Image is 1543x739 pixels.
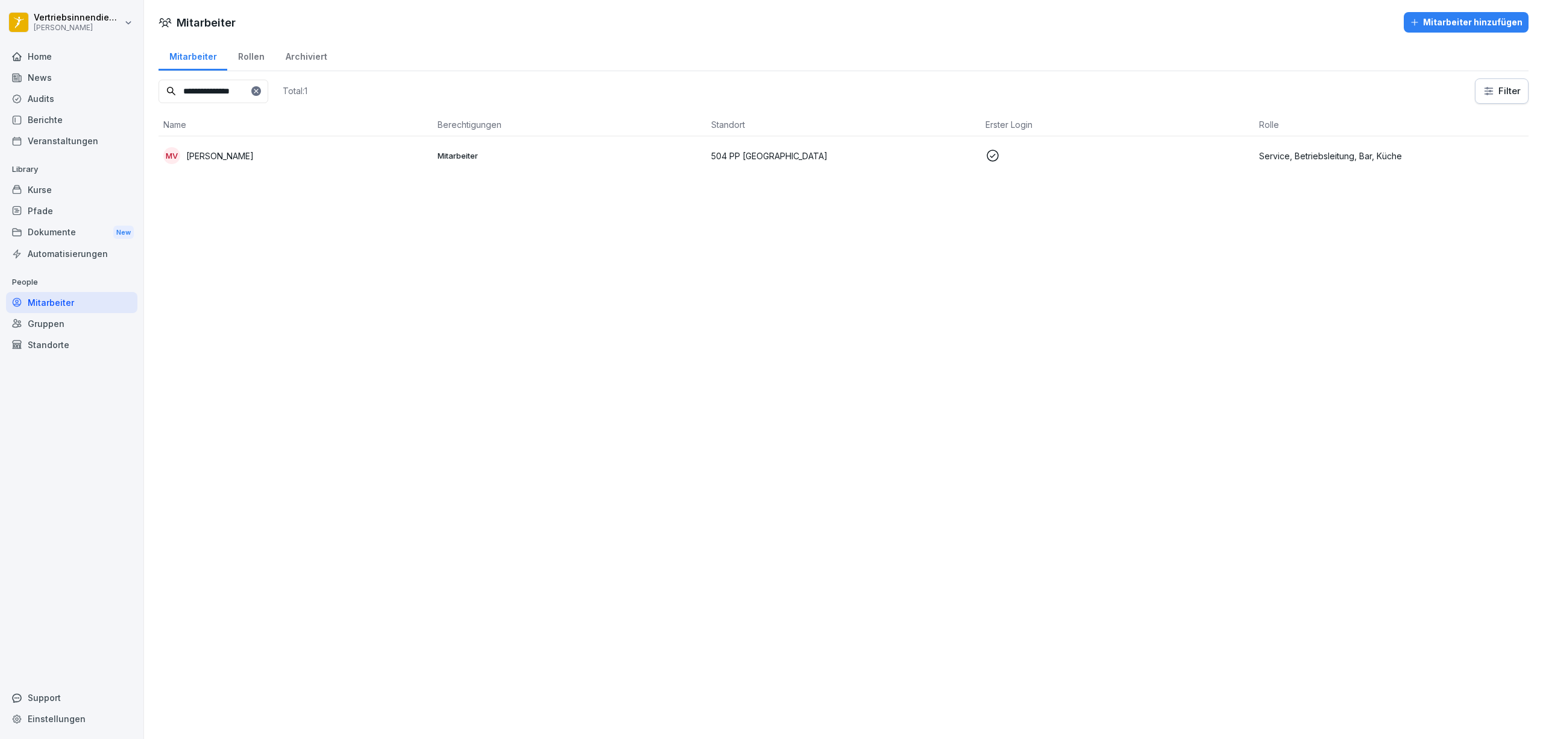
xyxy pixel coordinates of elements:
div: MV [163,147,180,164]
p: Total: 1 [283,85,307,97]
a: Einstellungen [6,708,137,729]
p: Mitarbeiter [438,150,702,161]
a: DokumenteNew [6,221,137,244]
th: Erster Login [981,113,1255,136]
th: Name [159,113,433,136]
a: Home [6,46,137,67]
a: Berichte [6,109,137,130]
div: New [113,226,134,239]
p: Library [6,160,137,179]
a: Automatisierungen [6,243,137,264]
a: Mitarbeiter [6,292,137,313]
div: Dokumente [6,221,137,244]
th: Berechtigungen [433,113,707,136]
div: Mitarbeiter hinzufügen [1410,16,1523,29]
h1: Mitarbeiter [177,14,236,31]
p: Vertriebsinnendienst [34,13,122,23]
p: People [6,273,137,292]
th: Standort [706,113,981,136]
a: News [6,67,137,88]
p: [PERSON_NAME] [34,24,122,32]
th: Rolle [1254,113,1529,136]
p: 504 PP [GEOGRAPHIC_DATA] [711,150,976,162]
div: Support [6,687,137,708]
div: Filter [1483,85,1521,97]
a: Pfade [6,200,137,221]
a: Audits [6,88,137,109]
p: Service, Betriebsleitung, Bar, Küche [1259,150,1524,162]
a: Archiviert [275,40,338,71]
a: Gruppen [6,313,137,334]
a: Kurse [6,179,137,200]
a: Rollen [227,40,275,71]
a: Standorte [6,334,137,355]
button: Filter [1475,79,1528,103]
a: Veranstaltungen [6,130,137,151]
button: Mitarbeiter hinzufügen [1404,12,1529,33]
p: [PERSON_NAME] [186,150,254,162]
a: Mitarbeiter [159,40,227,71]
